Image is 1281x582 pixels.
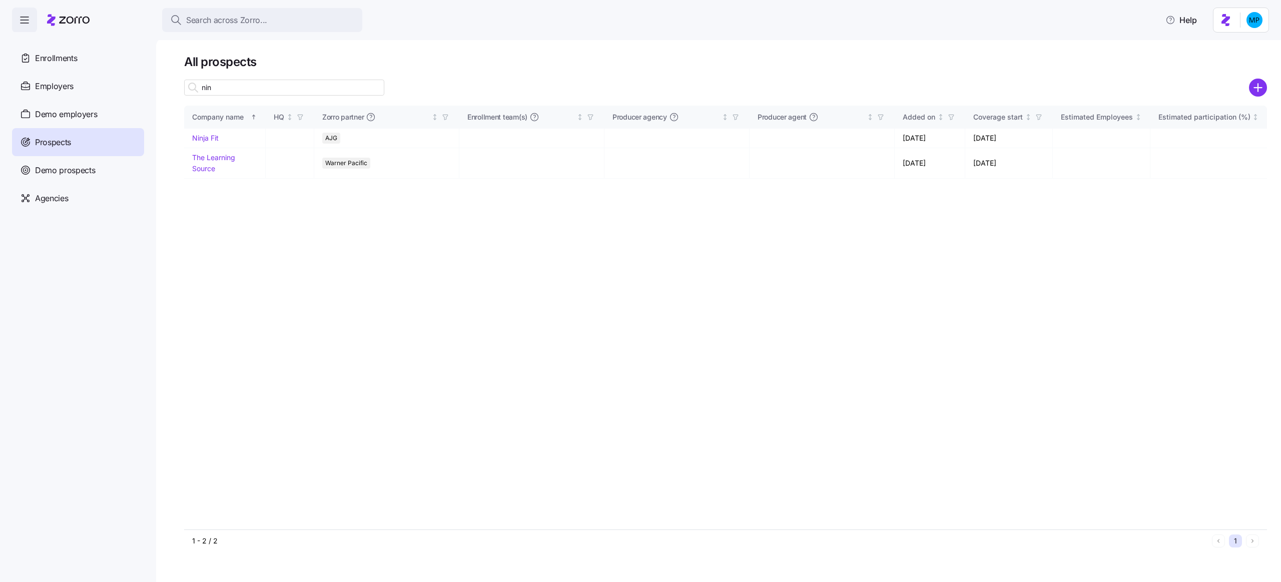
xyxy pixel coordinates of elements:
[35,136,71,149] span: Prospects
[192,134,219,142] a: Ninja Fit
[35,192,68,205] span: Agencies
[325,133,337,144] span: AJG
[1246,12,1262,28] img: b954e4dfce0f5620b9225907d0f7229f
[325,158,367,169] span: Warner Pacific
[722,114,729,121] div: Not sorted
[184,54,1267,70] h1: All prospects
[750,106,895,129] th: Producer agentNot sorted
[322,112,364,122] span: Zorro partner
[35,108,98,121] span: Demo employers
[184,80,384,96] input: Search prospect
[604,106,750,129] th: Producer agencyNot sorted
[1249,79,1267,97] svg: add icon
[1246,534,1259,547] button: Next page
[12,128,144,156] a: Prospects
[12,44,144,72] a: Enrollments
[1157,10,1205,30] button: Help
[35,80,74,93] span: Employers
[867,114,874,121] div: Not sorted
[1158,112,1250,123] div: Estimated participation (%)
[314,106,459,129] th: Zorro partnerNot sorted
[12,184,144,212] a: Agencies
[758,112,807,122] span: Producer agent
[1061,112,1133,123] div: Estimated Employees
[1150,106,1267,129] th: Estimated participation (%)Not sorted
[467,112,527,122] span: Enrollment team(s)
[162,8,362,32] button: Search across Zorro...
[12,156,144,184] a: Demo prospects
[266,106,314,129] th: HQNot sorted
[35,52,77,65] span: Enrollments
[965,106,1053,129] th: Coverage startNot sorted
[1212,534,1225,547] button: Previous page
[973,112,1023,123] div: Coverage start
[612,112,667,122] span: Producer agency
[965,129,1053,148] td: [DATE]
[192,536,1208,546] div: 1 - 2 / 2
[576,114,583,121] div: Not sorted
[192,153,235,173] a: The Learning Source
[895,148,965,178] td: [DATE]
[12,100,144,128] a: Demo employers
[895,106,965,129] th: Added onNot sorted
[12,72,144,100] a: Employers
[35,164,96,177] span: Demo prospects
[286,114,293,121] div: Not sorted
[184,106,266,129] th: Company nameSorted ascending
[937,114,944,121] div: Not sorted
[1252,114,1259,121] div: Not sorted
[1025,114,1032,121] div: Not sorted
[1053,106,1150,129] th: Estimated EmployeesNot sorted
[274,112,284,123] div: HQ
[895,129,965,148] td: [DATE]
[250,114,257,121] div: Sorted ascending
[1135,114,1142,121] div: Not sorted
[192,112,249,123] div: Company name
[459,106,604,129] th: Enrollment team(s)Not sorted
[1165,14,1197,26] span: Help
[431,114,438,121] div: Not sorted
[1229,534,1242,547] button: 1
[965,148,1053,178] td: [DATE]
[903,112,935,123] div: Added on
[186,14,267,27] span: Search across Zorro...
